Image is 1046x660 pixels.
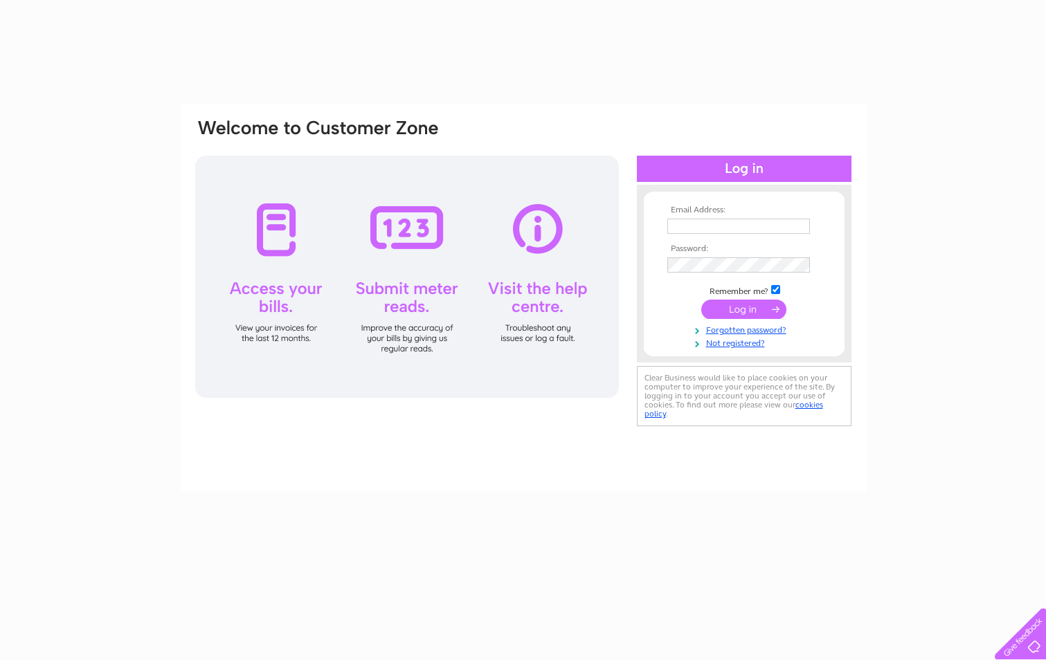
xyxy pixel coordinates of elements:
[701,300,786,319] input: Submit
[637,366,851,426] div: Clear Business would like to place cookies on your computer to improve your experience of the sit...
[664,205,824,215] th: Email Address:
[644,400,823,419] a: cookies policy
[664,244,824,254] th: Password:
[667,336,824,349] a: Not registered?
[664,283,824,297] td: Remember me?
[667,322,824,336] a: Forgotten password?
